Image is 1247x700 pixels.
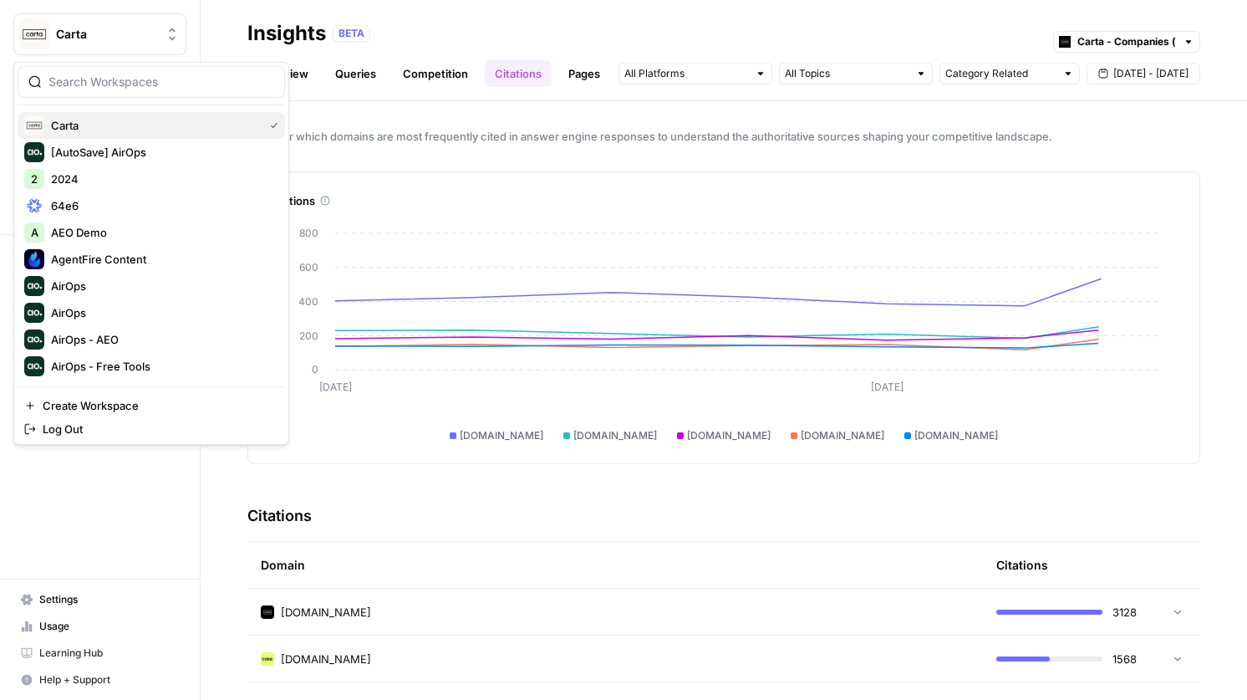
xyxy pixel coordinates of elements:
[39,619,179,634] span: Usage
[51,278,272,294] span: AirOps
[51,117,257,134] span: Carta
[51,331,272,348] span: AirOps - AEO
[325,60,386,87] a: Queries
[785,65,909,82] input: All Topics
[573,428,657,443] span: [DOMAIN_NAME]
[1077,33,1176,50] input: Carta - Companies (cap table)
[1087,63,1200,84] button: [DATE] - [DATE]
[687,428,771,443] span: [DOMAIN_NAME]
[996,542,1048,588] div: Citations
[298,295,318,308] tspan: 400
[393,60,478,87] a: Competition
[268,192,1179,209] div: Citations
[247,128,1200,145] span: Discover which domains are most frequently cited in answer engine responses to understand the aut...
[247,20,326,47] div: Insights
[18,417,285,441] a: Log Out
[24,276,44,296] img: AirOps Logo
[261,605,274,619] img: c35yeiwf0qjehltklbh57st2xhbo
[299,261,318,273] tspan: 600
[460,428,543,443] span: [DOMAIN_NAME]
[24,142,44,162] img: [AutoSave] AirOps Logo
[51,197,272,214] span: 64e6
[1112,651,1137,667] span: 1568
[801,428,884,443] span: [DOMAIN_NAME]
[299,227,318,239] tspan: 800
[51,224,272,241] span: AEO Demo
[312,363,318,376] tspan: 0
[281,651,371,667] span: [DOMAIN_NAME]
[13,667,186,693] button: Help + Support
[24,196,44,216] img: 64e6 Logo
[13,62,289,445] div: Workspace: Carta
[31,171,38,187] span: 2
[24,249,44,269] img: AgentFire Content Logo
[51,304,272,321] span: AirOps
[56,26,157,43] span: Carta
[485,60,552,87] a: Citations
[871,381,903,393] tspan: [DATE]
[51,144,272,161] span: [AutoSave] AirOps
[39,592,179,607] span: Settings
[1113,66,1188,81] span: [DATE] - [DATE]
[31,224,38,241] span: A
[319,381,352,393] tspan: [DATE]
[43,421,272,437] span: Log Out
[48,74,274,90] input: Search Workspaces
[247,504,312,528] h3: Citations
[24,303,44,323] img: AirOps Logo
[261,652,274,666] img: fe4fikqdqe1bafe3px4l1blbafc7
[299,330,318,342] tspan: 200
[51,171,272,187] span: 2024
[13,13,186,55] button: Workspace: Carta
[558,60,610,87] a: Pages
[39,672,179,687] span: Help + Support
[24,115,44,135] img: Carta Logo
[333,25,370,42] div: BETA
[51,251,272,268] span: AgentFire Content
[1112,604,1137,621] span: 3128
[19,19,49,49] img: Carta Logo
[24,330,44,350] img: AirOps - AEO Logo
[914,428,998,443] span: [DOMAIN_NAME]
[261,542,970,588] div: Domain
[13,640,186,667] a: Learning Hub
[13,586,186,613] a: Settings
[281,604,371,621] span: [DOMAIN_NAME]
[247,60,318,87] a: Overview
[43,397,272,414] span: Create Workspace
[39,646,179,661] span: Learning Hub
[624,65,748,82] input: All Platforms
[51,358,272,375] span: AirOps - Free Tools
[13,613,186,640] a: Usage
[24,356,44,376] img: AirOps - Free Tools Logo
[18,394,285,417] a: Create Workspace
[945,65,1056,82] input: Category Related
